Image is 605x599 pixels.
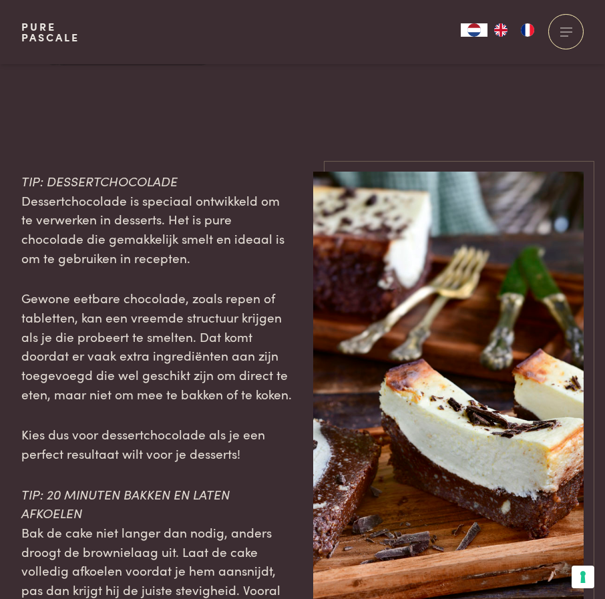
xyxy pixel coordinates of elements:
[21,191,284,266] span: Dessertchocolade is speciaal ontwikkeld om te verwerken in desserts. Het is pure chocolade die ge...
[572,566,594,588] button: Uw voorkeuren voor toestemming voor trackingtechnologieën
[21,172,178,190] span: TIP: DESSERTCHOCOLADE
[487,23,514,37] a: EN
[461,23,541,37] aside: Language selected: Nederlands
[461,23,487,37] div: Language
[21,485,230,522] span: TIP: 20 MINUTEN BAKKEN EN LATEN AFKOELEN
[487,23,541,37] ul: Language list
[21,425,265,462] span: Kies dus voor dessertchocolade als je een perfect resultaat wilt voor je desserts!
[461,23,487,37] a: NL
[21,21,79,43] a: PurePascale
[514,23,541,37] a: FR
[21,288,292,402] span: Gewone eetbare chocolade, zoals repen of tabletten, kan een vreemde structuur krijgen als je die ...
